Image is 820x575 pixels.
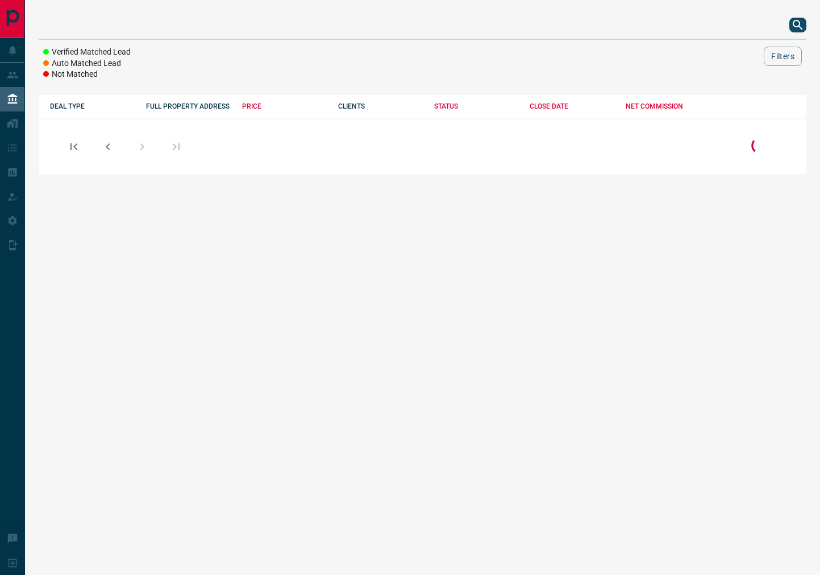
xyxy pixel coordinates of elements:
button: search button [789,18,806,32]
div: CLIENTS [338,102,423,110]
div: STATUS [434,102,519,110]
li: Not Matched [43,69,131,80]
div: DEAL TYPE [50,102,135,110]
div: NET COMMISSION [626,102,710,110]
div: FULL PROPERTY ADDRESS [146,102,231,110]
div: Loading [748,134,771,159]
li: Verified Matched Lead [43,47,131,58]
button: Filters [764,47,802,66]
div: PRICE [242,102,327,110]
li: Auto Matched Lead [43,58,131,69]
div: CLOSE DATE [530,102,614,110]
